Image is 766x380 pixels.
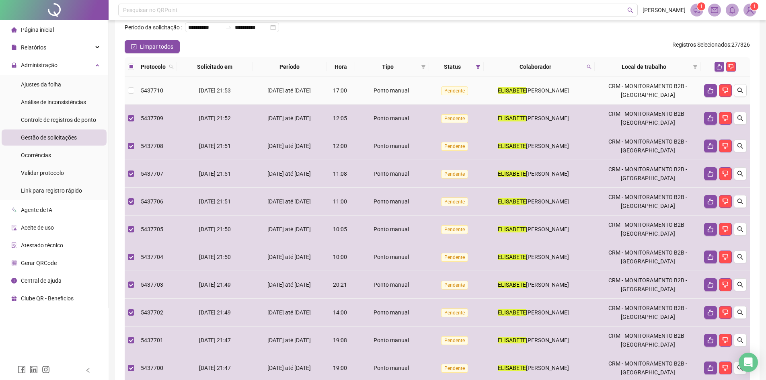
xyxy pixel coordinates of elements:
span: dislike [722,143,729,149]
span: search [737,281,743,288]
span: [DATE] 21:47 [199,365,231,371]
span: Ponto manual [374,198,409,205]
td: CRM - MONITORAMENTO B2B - [GEOGRAPHIC_DATA] [595,271,701,299]
span: search [627,7,633,13]
th: Período [253,57,327,77]
span: info-circle [11,278,17,283]
span: search [587,64,591,69]
span: Local de trabalho [598,62,690,71]
span: filter [419,61,427,73]
span: 14:00 [333,309,347,316]
img: 82419 [744,4,756,16]
span: Registros Selecionados [672,41,730,48]
label: Período da solicitação [125,21,185,34]
span: like [707,281,714,288]
td: CRM - MONITORAMENTO B2B - [GEOGRAPHIC_DATA] [595,188,701,216]
span: [DATE] até [DATE] [267,309,311,316]
span: like [717,64,722,70]
span: 11:08 [333,170,347,177]
span: solution [11,242,17,248]
span: instagram [42,366,50,374]
mark: ELISABETE [498,226,526,232]
span: Validar protocolo [21,170,64,176]
span: dislike [728,64,734,70]
span: like [707,309,714,316]
span: Ponto manual [374,309,409,316]
mark: ELISABETE [498,115,526,121]
span: [PERSON_NAME] [526,365,569,371]
span: filter [474,61,482,73]
span: [DATE] 21:50 [199,226,231,232]
span: [DATE] até [DATE] [267,87,311,94]
span: 5437702 [141,309,163,316]
td: CRM - MONITORAMENTO B2B - [GEOGRAPHIC_DATA] [595,160,701,188]
span: Central de ajuda [21,277,62,284]
span: [DATE] até [DATE] [267,143,311,149]
span: Pendente [441,86,468,95]
span: home [11,27,17,33]
button: Limpar todos [125,40,180,53]
span: Ponto manual [374,170,409,177]
td: CRM - MONITORAMENTO B2B - [GEOGRAPHIC_DATA] [595,327,701,354]
span: Gerar QRCode [21,260,57,266]
span: dislike [722,198,729,205]
span: [DATE] até [DATE] [267,226,311,232]
span: [DATE] 21:52 [199,115,231,121]
span: Limpar todos [140,42,173,51]
span: Gestão de solicitações [21,134,77,141]
span: Status [432,62,472,71]
span: 5437703 [141,281,163,288]
mark: ELISABETE [498,309,526,316]
span: Relatórios [21,44,46,51]
span: check-square [131,44,137,49]
span: search [737,309,743,316]
span: search [737,87,743,94]
span: like [707,87,714,94]
span: [PERSON_NAME] [526,281,569,288]
span: [PERSON_NAME] [526,170,569,177]
span: mail [711,6,718,14]
span: swap-right [225,24,232,31]
span: 5437705 [141,226,163,232]
span: like [707,170,714,177]
span: Ponto manual [374,254,409,260]
span: like [707,115,714,121]
th: Solicitado em [177,57,253,77]
span: Ajustes da folha [21,81,61,88]
sup: 1 [697,2,705,10]
span: search [737,365,743,371]
span: [DATE] até [DATE] [267,198,311,205]
span: Tipo [358,62,418,71]
span: Pendente [441,225,468,234]
span: 5437710 [141,87,163,94]
span: file [11,45,17,50]
span: qrcode [11,260,17,266]
span: Pendente [441,114,468,123]
span: [DATE] 21:49 [199,309,231,316]
span: 12:00 [333,143,347,149]
span: Controle de registros de ponto [21,117,96,123]
span: 5437704 [141,254,163,260]
mark: ELISABETE [498,254,526,260]
sup: Atualize o seu contato no menu Meus Dados [750,2,758,10]
span: [DATE] 21:51 [199,170,231,177]
span: Ponto manual [374,143,409,149]
span: 5437708 [141,143,163,149]
span: Administração [21,62,58,68]
span: 5437707 [141,170,163,177]
span: search [169,64,174,69]
span: 1 [700,4,703,9]
td: CRM - MONITORAMENTO B2B - [GEOGRAPHIC_DATA] [595,299,701,327]
span: 17:00 [333,87,347,94]
span: left [85,368,91,373]
span: Colaborador [487,62,583,71]
span: bell [729,6,736,14]
span: like [707,198,714,205]
span: search [585,61,593,73]
span: Pendente [441,142,468,151]
span: Pendente [441,364,468,373]
span: audit [11,225,17,230]
span: Protocolo [141,62,166,71]
span: gift [11,296,17,301]
td: CRM - MONITORAMENTO B2B - [GEOGRAPHIC_DATA] [595,243,701,271]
